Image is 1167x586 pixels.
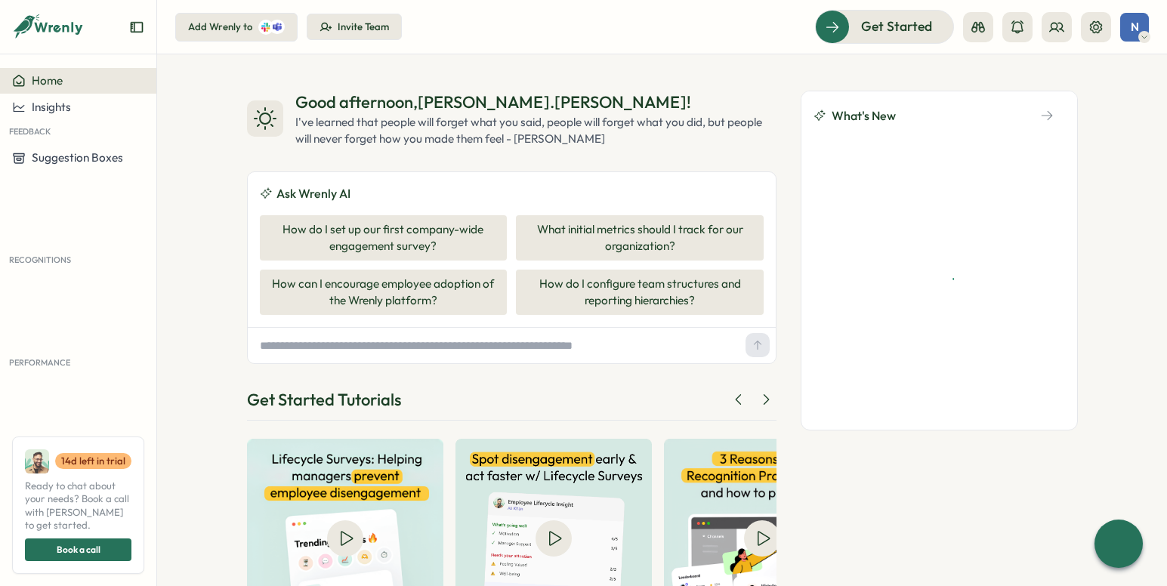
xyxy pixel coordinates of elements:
[247,388,401,412] div: Get Started Tutorials
[32,73,63,88] span: Home
[276,184,350,203] span: Ask Wrenly AI
[260,270,508,315] button: How can I encourage employee adoption of the Wrenly platform?
[260,215,508,261] button: How do I set up our first company-wide engagement survey?
[188,20,252,34] div: Add Wrenly to
[516,215,764,261] button: What initial metrics should I track for our organization?
[25,480,131,532] span: Ready to chat about your needs? Book a call with [PERSON_NAME] to get started.
[832,106,896,125] span: What's New
[307,14,402,41] button: Invite Team
[32,100,71,114] span: Insights
[25,538,131,561] button: Book a call
[57,539,100,560] span: Book a call
[32,151,123,165] span: Suggestion Boxes
[25,449,49,473] img: Ali Khan
[129,20,144,35] button: Expand sidebar
[861,17,932,36] span: Get Started
[295,114,776,147] div: I've learned that people will forget what you said, people will forget what you did, but people w...
[295,91,776,114] div: Good afternoon , [PERSON_NAME].[PERSON_NAME] !
[516,270,764,315] button: How do I configure team structures and reporting hierarchies?
[1120,13,1149,42] button: N
[338,20,389,34] div: Invite Team
[55,453,131,470] a: 14d left in trial
[815,10,954,43] button: Get Started
[175,13,298,42] button: Add Wrenly to
[1131,20,1139,33] span: N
